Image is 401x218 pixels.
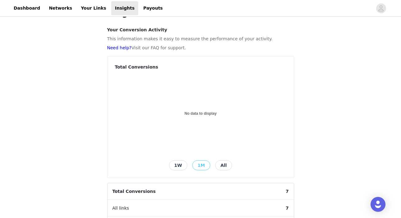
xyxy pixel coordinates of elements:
p: This information makes it easy to measure the performance of your activity. [107,36,294,42]
a: Need help? [107,45,132,50]
button: All [215,160,232,170]
a: Networks [45,1,76,15]
button: 1W [169,160,187,170]
span: Total Conversions [107,183,161,200]
span: 7 [281,183,294,200]
a: Insights [111,1,138,15]
div: avatar [378,3,384,13]
div: Open Intercom Messenger [371,197,385,212]
a: Dashboard [10,1,44,15]
span: All links [107,200,134,216]
a: Your Links [77,1,110,15]
a: Payouts [139,1,166,15]
h4: Your Conversion Activity [107,27,294,33]
button: 1M [192,160,210,170]
span: 7 [281,200,294,216]
text: No data to display [185,111,217,116]
h4: Total Conversions [115,64,286,70]
p: Visit our FAQ for support. [107,45,294,51]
